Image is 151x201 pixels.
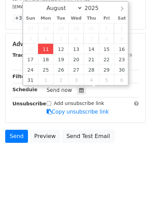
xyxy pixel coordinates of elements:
span: August 12, 2025 [53,44,68,54]
a: Preview [30,130,60,143]
span: August 20, 2025 [68,54,84,64]
span: August 17, 2025 [23,54,38,64]
span: August 28, 2025 [84,64,99,75]
span: August 31, 2025 [23,75,38,85]
span: September 2, 2025 [53,75,68,85]
span: August 30, 2025 [114,64,129,75]
span: August 13, 2025 [68,44,84,54]
span: August 21, 2025 [84,54,99,64]
input: Year [83,5,107,11]
span: August 25, 2025 [38,64,53,75]
span: August 8, 2025 [99,33,114,44]
span: August 2, 2025 [114,23,129,33]
a: Copy unsubscribe link [47,109,109,115]
span: August 5, 2025 [53,33,68,44]
span: September 5, 2025 [99,75,114,85]
label: Add unsubscribe link [54,100,104,107]
span: August 16, 2025 [114,44,129,54]
span: August 23, 2025 [114,54,129,64]
span: August 22, 2025 [99,54,114,64]
strong: Filters [12,74,30,79]
span: July 27, 2025 [23,23,38,33]
strong: Schedule [12,87,37,92]
span: Tue [53,16,68,21]
strong: Unsubscribe [12,101,46,106]
span: August 6, 2025 [68,33,84,44]
span: August 26, 2025 [53,64,68,75]
span: Thu [84,16,99,21]
span: Sat [114,16,129,21]
span: August 15, 2025 [99,44,114,54]
a: Send [5,130,28,143]
span: Fri [99,16,114,21]
span: Wed [68,16,84,21]
span: September 1, 2025 [38,75,53,85]
a: +32 more [12,14,41,22]
span: July 31, 2025 [84,23,99,33]
span: August 14, 2025 [84,44,99,54]
span: August 9, 2025 [114,33,129,44]
iframe: Chat Widget [116,168,151,201]
span: August 27, 2025 [68,64,84,75]
span: July 30, 2025 [68,23,84,33]
small: [EMAIL_ADDRESS][DOMAIN_NAME] [12,4,89,9]
span: September 6, 2025 [114,75,129,85]
span: August 18, 2025 [38,54,53,64]
span: August 4, 2025 [38,33,53,44]
span: August 7, 2025 [84,33,99,44]
span: Mon [38,16,53,21]
a: Send Test Email [62,130,114,143]
strong: Tracking [12,52,36,58]
span: August 24, 2025 [23,64,38,75]
span: July 29, 2025 [53,23,68,33]
span: August 3, 2025 [23,33,38,44]
span: September 4, 2025 [84,75,99,85]
span: Sun [23,16,38,21]
span: August 10, 2025 [23,44,38,54]
span: September 3, 2025 [68,75,84,85]
span: July 28, 2025 [38,23,53,33]
span: August 19, 2025 [53,54,68,64]
span: August 1, 2025 [99,23,114,33]
h5: Advanced [12,40,139,48]
span: August 11, 2025 [38,44,53,54]
span: Send now [47,87,72,93]
span: August 29, 2025 [99,64,114,75]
